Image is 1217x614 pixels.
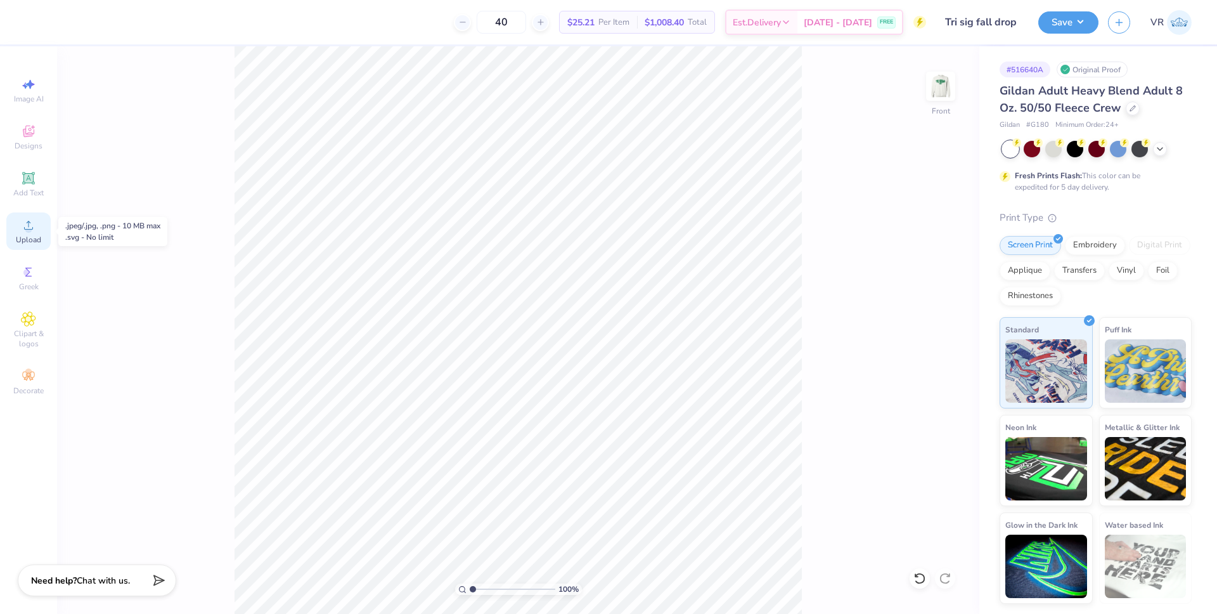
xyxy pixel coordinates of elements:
span: Gildan Adult Heavy Blend Adult 8 Oz. 50/50 Fleece Crew [1000,83,1183,115]
a: VR [1150,10,1192,35]
span: # G180 [1026,120,1049,131]
div: Rhinestones [1000,287,1061,306]
span: $1,008.40 [645,16,684,29]
img: Metallic & Glitter Ink [1105,437,1187,500]
div: .jpeg/.jpg, .png - 10 MB max [65,220,160,232]
div: .svg - No limit [65,232,160,243]
span: Designs [15,141,42,151]
span: Add Text [13,188,44,198]
span: [DATE] - [DATE] [804,16,872,29]
img: Vincent Roxas [1167,10,1192,35]
span: Neon Ink [1005,421,1036,434]
div: Front [932,105,950,117]
img: Front [928,74,953,99]
span: VR [1150,15,1164,30]
span: Standard [1005,323,1039,336]
span: Water based Ink [1105,518,1163,532]
span: FREE [880,18,893,27]
span: Decorate [13,386,44,396]
img: Puff Ink [1105,339,1187,403]
div: Applique [1000,261,1050,280]
div: Transfers [1054,261,1105,280]
img: Neon Ink [1005,437,1087,500]
span: Gildan [1000,120,1020,131]
span: Upload [16,235,41,245]
span: $25.21 [567,16,595,29]
div: Vinyl [1109,261,1144,280]
span: Puff Ink [1105,323,1131,336]
div: Original Proof [1057,62,1128,77]
span: 100 % [558,584,579,595]
div: Print Type [1000,211,1192,225]
span: Metallic & Glitter Ink [1105,421,1180,434]
strong: Fresh Prints Flash: [1015,171,1082,181]
img: Glow in the Dark Ink [1005,535,1087,598]
span: Clipart & logos [6,329,51,349]
img: Standard [1005,339,1087,403]
div: Foil [1148,261,1178,280]
input: Untitled Design [936,10,1029,35]
span: Est. Delivery [733,16,781,29]
span: Per Item [598,16,629,29]
span: Chat with us. [77,575,130,587]
div: # 516640A [1000,62,1050,77]
img: Water based Ink [1105,535,1187,598]
div: This color can be expedited for 5 day delivery. [1015,170,1171,193]
span: Greek [19,282,39,292]
span: Total [688,16,707,29]
div: Digital Print [1129,236,1190,255]
span: Glow in the Dark Ink [1005,518,1078,532]
span: Image AI [14,94,44,104]
strong: Need help? [31,575,77,587]
input: – – [477,11,526,34]
div: Embroidery [1065,236,1125,255]
button: Save [1038,11,1098,34]
div: Screen Print [1000,236,1061,255]
span: Minimum Order: 24 + [1055,120,1119,131]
